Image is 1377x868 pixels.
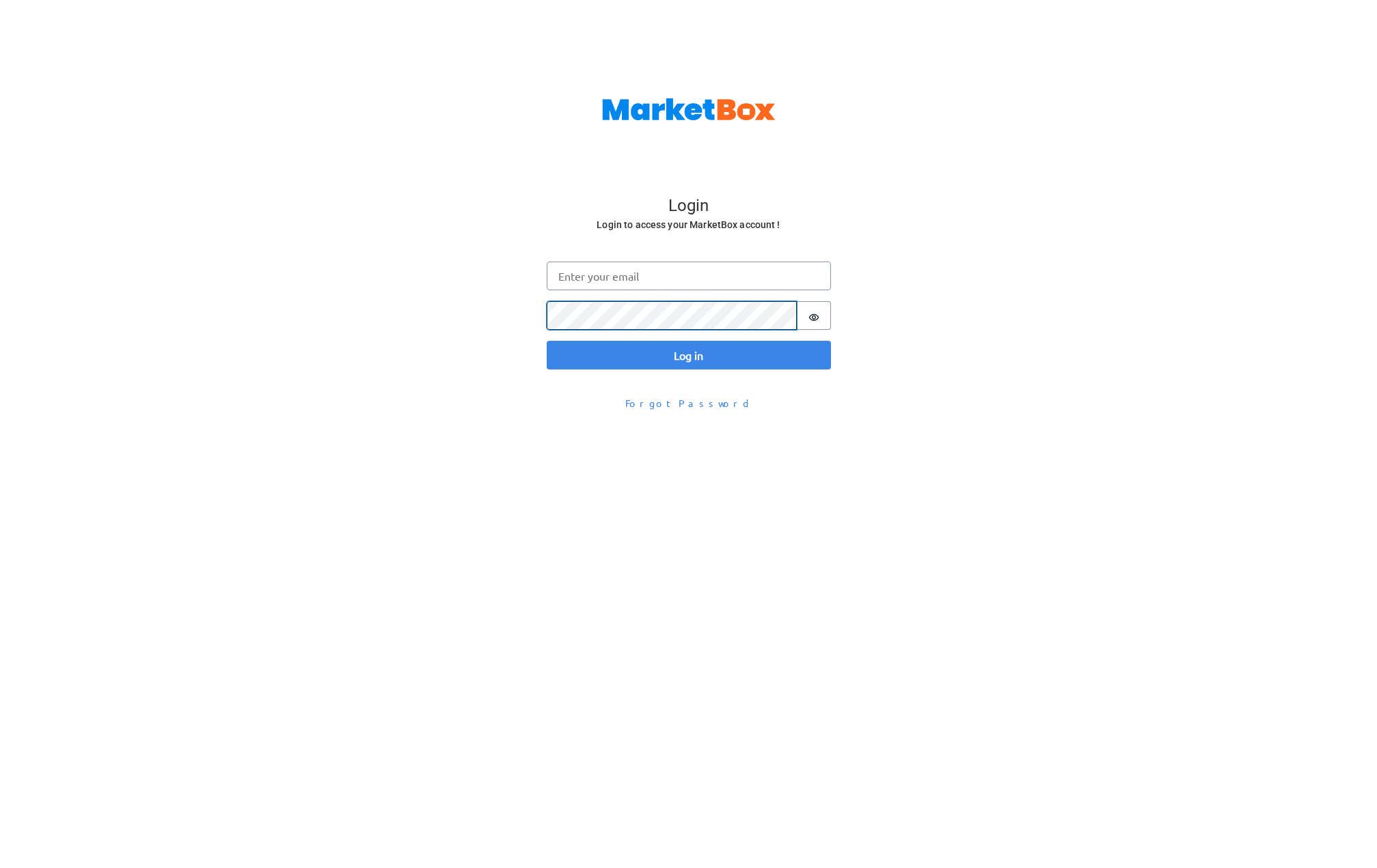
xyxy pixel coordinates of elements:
button: Log in [547,341,831,369]
img: MarketBox logo [602,98,776,120]
button: Forgot Password [616,391,761,415]
h4: Login [548,196,830,216]
h6: Login to access your MarketBox account ! [548,216,830,234]
input: Enter your email [547,262,831,290]
button: Show password [797,301,831,330]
